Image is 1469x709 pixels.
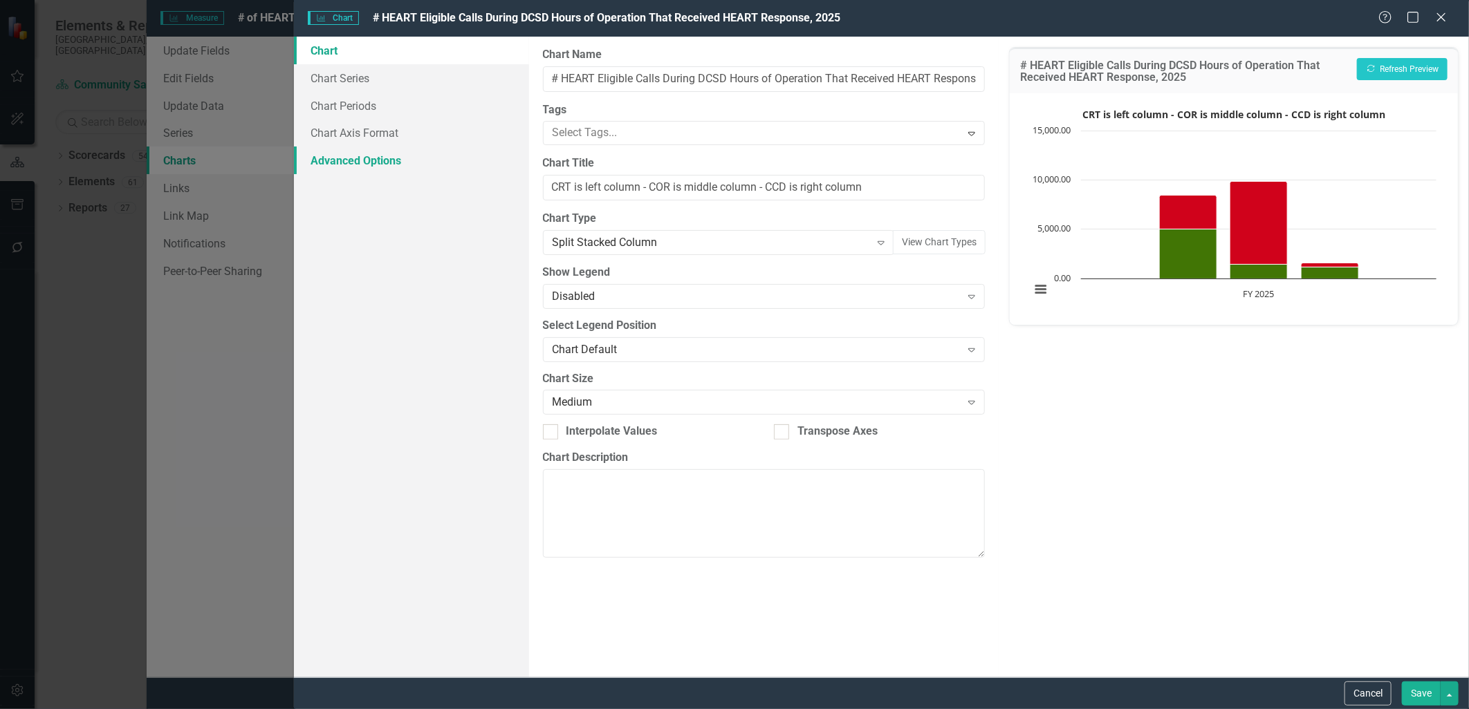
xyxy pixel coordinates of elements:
[543,211,986,227] label: Chart Type
[1160,229,1217,279] g: CRT - Met, bar series 2 of 6 with 1 bar.
[553,288,961,304] div: Disabled
[543,450,986,466] label: Chart Description
[1082,108,1385,121] text: CRT is left column - COR is middle column - CCD is right column
[1033,124,1071,136] text: 15,000.00
[1024,104,1443,311] svg: Interactive chart
[1357,58,1448,80] button: Refresh Preview
[1160,196,1217,229] path: FY 2025 , 3,411. CRT - Missed.
[543,175,986,200] input: Optional Chart Title
[1037,222,1071,234] text: 5,000.00
[1302,267,1359,279] path: FY 2025 , 1,135. CCD - Met.
[1230,265,1288,279] path: FY 2025 , 1,439. COR - Met.
[1054,272,1071,284] text: 0.00
[566,424,658,439] div: Interpolate Values
[893,230,986,254] button: View Chart Types
[1230,182,1288,265] path: FY 2025 , 8,431. COR - Missed.
[294,64,529,92] a: Chart Series
[1302,263,1359,267] path: FY 2025 , 433. CCD - Missed.
[797,424,878,439] div: Transpose Axes
[1160,229,1217,279] path: FY 2025 , 5,023. CRT - Met.
[308,11,359,25] span: Chart
[1031,279,1051,299] button: View chart menu, CRT is left column - COR is middle column - CCD is right column
[1160,196,1217,229] g: CRT - Missed, bar series 1 of 6 with 1 bar.
[553,341,961,357] div: Chart Default
[1402,681,1441,706] button: Save
[553,395,961,410] div: Medium
[543,155,986,171] label: Chart Title
[294,146,529,174] a: Advanced Options
[543,47,986,63] label: Chart Name
[294,37,529,64] a: Chart
[1020,59,1349,84] h3: # HEART Eligible Calls During DCSD Hours of Operation That Received HEART Response, 2025
[543,371,986,387] label: Chart Size
[1230,182,1288,265] g: COR - Missed, bar series 3 of 6 with 1 bar.
[294,119,529,146] a: Chart Axis Format
[1345,681,1392,706] button: Cancel
[294,92,529,120] a: Chart Periods
[1244,287,1275,300] text: FY 2025
[543,265,986,281] label: Show Legend
[1033,173,1071,185] text: 10,000.00
[1302,267,1359,279] g: CCD - Met, bar series 6 of 6 with 1 bar.
[543,318,986,334] label: Select Legend Position
[1024,104,1444,311] div: CRT is left column - COR is middle column - CCD is right column. Highcharts interactive chart.
[543,102,986,118] label: Tags
[553,235,870,251] div: Split Stacked Column
[373,11,840,24] span: # HEART Eligible Calls During DCSD Hours of Operation That Received HEART Response, 2025
[1302,263,1359,267] g: CCD - Missed, bar series 5 of 6 with 1 bar.
[1230,265,1288,279] g: COR - Met, bar series 4 of 6 with 1 bar.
